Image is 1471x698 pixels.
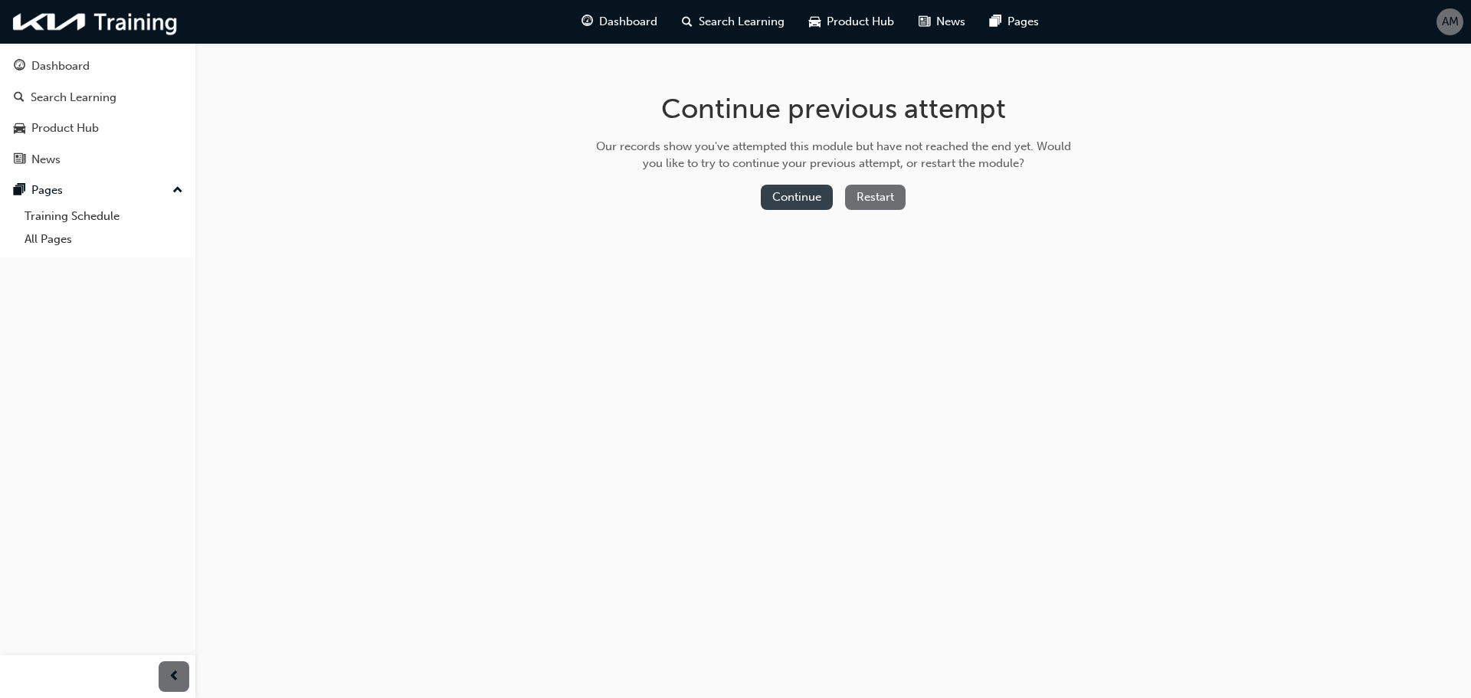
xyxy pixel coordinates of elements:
[582,12,593,31] span: guage-icon
[797,6,906,38] a: car-iconProduct Hub
[569,6,670,38] a: guage-iconDashboard
[18,205,189,228] a: Training Schedule
[31,182,63,199] div: Pages
[919,12,930,31] span: news-icon
[31,89,116,107] div: Search Learning
[14,153,25,167] span: news-icon
[599,13,657,31] span: Dashboard
[8,6,184,38] img: kia-training
[14,60,25,74] span: guage-icon
[978,6,1051,38] a: pages-iconPages
[1442,13,1459,31] span: AM
[761,185,833,210] button: Continue
[682,12,693,31] span: search-icon
[18,228,189,251] a: All Pages
[31,57,90,75] div: Dashboard
[6,52,189,80] a: Dashboard
[31,120,99,137] div: Product Hub
[827,13,894,31] span: Product Hub
[699,13,785,31] span: Search Learning
[1437,8,1463,35] button: AM
[990,12,1001,31] span: pages-icon
[6,176,189,205] button: Pages
[14,91,25,105] span: search-icon
[6,49,189,176] button: DashboardSearch LearningProduct HubNews
[906,6,978,38] a: news-iconNews
[809,12,821,31] span: car-icon
[845,185,906,210] button: Restart
[936,13,965,31] span: News
[14,184,25,198] span: pages-icon
[6,84,189,112] a: Search Learning
[591,138,1076,172] div: Our records show you've attempted this module but have not reached the end yet. Would you like to...
[31,151,61,169] div: News
[6,146,189,174] a: News
[169,667,180,687] span: prev-icon
[1007,13,1039,31] span: Pages
[14,122,25,136] span: car-icon
[670,6,797,38] a: search-iconSearch Learning
[591,92,1076,126] h1: Continue previous attempt
[172,181,183,201] span: up-icon
[6,114,189,143] a: Product Hub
